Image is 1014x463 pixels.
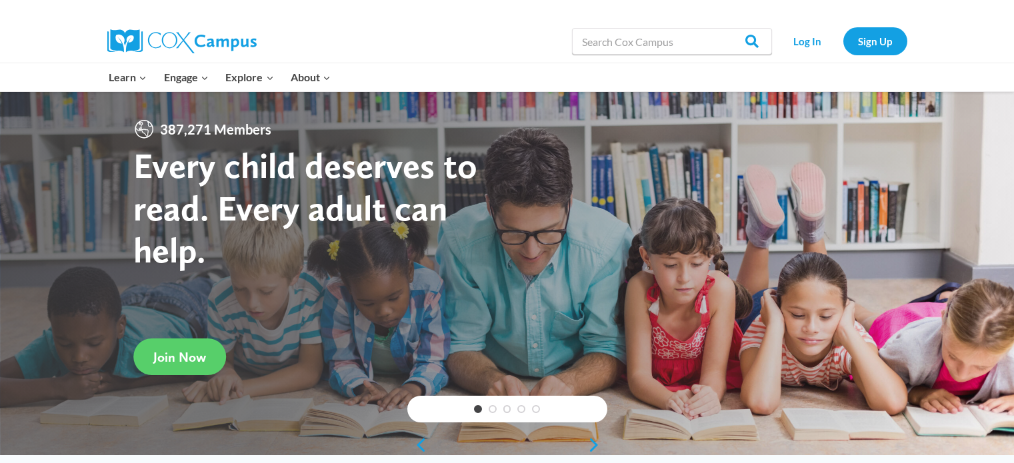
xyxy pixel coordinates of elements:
a: 3 [503,405,511,413]
a: Join Now [133,338,226,375]
a: 4 [517,405,525,413]
span: Join Now [153,349,206,365]
strong: Every child deserves to read. Every adult can help. [133,144,477,271]
div: content slider buttons [407,432,607,458]
a: 2 [489,405,497,413]
img: Cox Campus [107,29,257,53]
input: Search Cox Campus [572,28,772,55]
a: next [587,437,607,453]
a: Log In [779,27,837,55]
a: Sign Up [843,27,907,55]
nav: Secondary Navigation [779,27,907,55]
span: Engage [164,69,209,86]
span: Learn [109,69,147,86]
span: 387,271 Members [155,119,277,140]
span: Explore [225,69,273,86]
a: previous [407,437,427,453]
a: 1 [474,405,482,413]
span: About [291,69,331,86]
nav: Primary Navigation [101,63,339,91]
a: 5 [532,405,540,413]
